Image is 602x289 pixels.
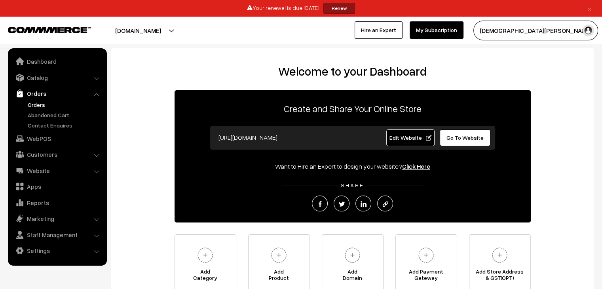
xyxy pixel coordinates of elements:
[3,3,599,14] div: Your renewal is due [DATE]
[396,268,457,284] span: Add Payment Gateway
[175,162,531,171] div: Want to Hire an Expert to design your website?
[322,268,383,284] span: Add Domain
[268,244,290,266] img: plus.svg
[194,244,216,266] img: plus.svg
[119,64,586,78] h2: Welcome to your Dashboard
[26,101,104,109] a: Orders
[8,27,91,33] img: COMMMERCE
[489,244,511,266] img: plus.svg
[355,21,403,39] a: Hire an Expert
[249,268,310,284] span: Add Product
[10,70,104,85] a: Catalog
[26,121,104,129] a: Contact Enquires
[175,101,531,116] p: Create and Share Your Online Store
[386,129,435,146] a: Edit Website
[10,86,104,101] a: Orders
[473,21,598,40] button: [DEMOGRAPHIC_DATA][PERSON_NAME]
[8,25,77,34] a: COMMMERCE
[87,21,189,40] button: [DOMAIN_NAME]
[584,4,595,13] a: ×
[10,243,104,258] a: Settings
[10,179,104,194] a: Apps
[10,131,104,146] a: WebPOS
[10,228,104,242] a: Staff Management
[389,134,431,141] span: Edit Website
[10,211,104,226] a: Marketing
[415,244,437,266] img: plus.svg
[410,21,463,39] a: My Subscription
[342,244,363,266] img: plus.svg
[402,162,430,170] a: Click Here
[446,134,484,141] span: Go To Website
[337,182,368,188] span: SHARE
[10,147,104,162] a: Customers
[10,54,104,68] a: Dashboard
[175,268,236,284] span: Add Category
[10,196,104,210] a: Reports
[469,268,530,284] span: Add Store Address & GST(OPT)
[440,129,491,146] a: Go To Website
[582,25,594,36] img: user
[26,111,104,119] a: Abandoned Cart
[323,3,355,14] a: Renew
[10,164,104,178] a: Website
